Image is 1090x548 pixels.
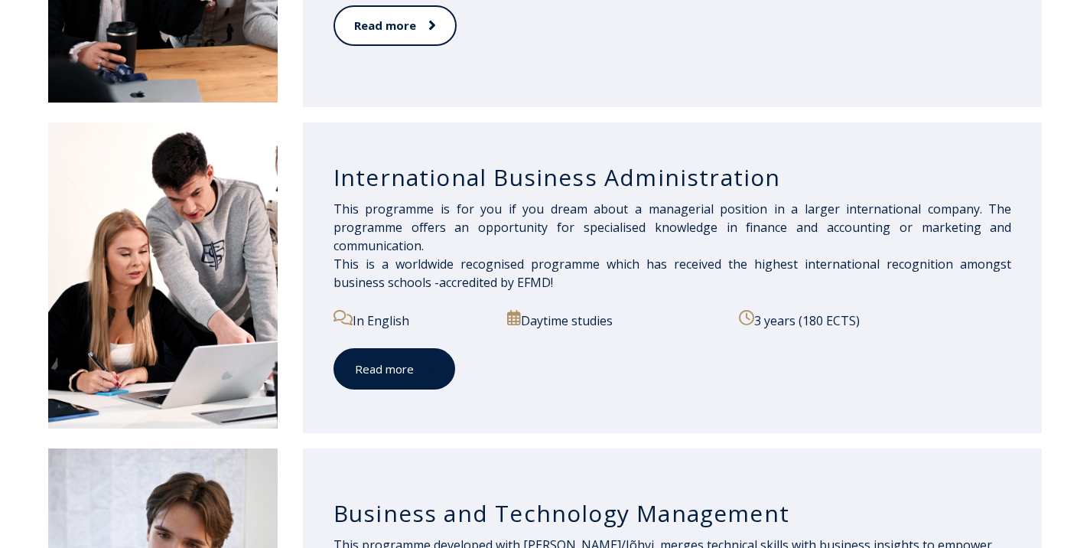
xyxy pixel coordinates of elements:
[507,310,721,330] p: Daytime studies
[334,310,490,330] p: In English
[739,310,1011,330] p: 3 years (180 ECTS)
[48,122,278,429] img: International Business Administration
[334,201,1012,291] span: This programme is for you if you dream about a managerial position in a larger international comp...
[334,5,457,46] a: Read more
[334,348,455,390] a: Read more
[334,163,1012,192] h3: International Business Administration
[439,274,551,291] a: accredited by EFMD
[334,499,1012,528] h3: Business and Technology Management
